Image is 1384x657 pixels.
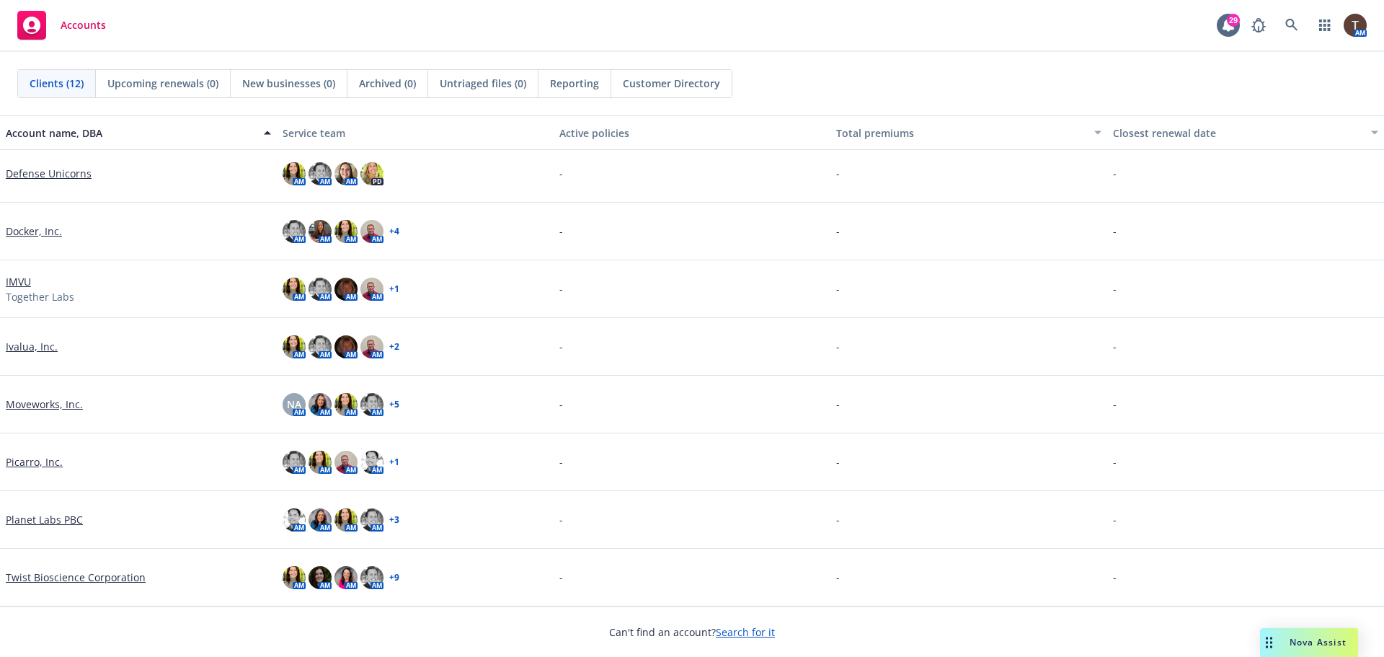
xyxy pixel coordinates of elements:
[559,339,563,354] span: -
[1277,11,1306,40] a: Search
[716,625,775,639] a: Search for it
[836,339,840,354] span: -
[830,115,1107,150] button: Total premiums
[440,76,526,91] span: Untriaged files (0)
[1113,166,1117,181] span: -
[1260,628,1358,657] button: Nova Assist
[559,570,563,585] span: -
[277,115,554,150] button: Service team
[283,566,306,589] img: photo
[12,5,112,45] a: Accounts
[1107,115,1384,150] button: Closest renewal date
[559,397,563,412] span: -
[359,76,416,91] span: Archived (0)
[30,76,84,91] span: Clients (12)
[309,220,332,243] img: photo
[360,162,383,185] img: photo
[836,281,840,296] span: -
[836,224,840,239] span: -
[309,508,332,532] img: photo
[360,451,383,474] img: photo
[1290,636,1347,648] span: Nova Assist
[389,343,399,351] a: + 2
[559,224,563,239] span: -
[836,570,840,585] span: -
[107,76,218,91] span: Upcoming renewals (0)
[6,125,255,141] div: Account name, DBA
[1113,125,1362,141] div: Closest renewal date
[283,335,306,358] img: photo
[360,393,383,416] img: photo
[1227,14,1240,27] div: 29
[309,566,332,589] img: photo
[559,512,563,527] span: -
[360,508,383,532] img: photo
[1113,454,1117,469] span: -
[283,508,306,532] img: photo
[6,224,62,239] a: Docker, Inc.
[1113,224,1117,239] span: -
[609,625,775,640] span: Can't find an account?
[1344,14,1367,37] img: photo
[283,278,306,301] img: photo
[360,220,383,243] img: photo
[334,220,358,243] img: photo
[554,115,830,150] button: Active policies
[1113,512,1117,527] span: -
[283,125,548,141] div: Service team
[6,570,146,585] a: Twist Bioscience Corporation
[334,162,358,185] img: photo
[283,220,306,243] img: photo
[334,278,358,301] img: photo
[61,19,106,31] span: Accounts
[309,162,332,185] img: photo
[309,335,332,358] img: photo
[334,566,358,589] img: photo
[334,508,358,532] img: photo
[550,76,599,91] span: Reporting
[836,166,840,181] span: -
[6,512,83,527] a: Planet Labs PBC
[6,397,83,412] a: Moveworks, Inc.
[283,451,306,474] img: photo
[836,512,840,527] span: -
[360,278,383,301] img: photo
[389,573,399,582] a: + 9
[6,274,31,289] a: IMVU
[559,454,563,469] span: -
[6,339,58,354] a: Ivalua, Inc.
[559,281,563,296] span: -
[559,166,563,181] span: -
[1260,628,1278,657] div: Drag to move
[1113,339,1117,354] span: -
[6,289,74,304] span: Together Labs
[1113,281,1117,296] span: -
[6,166,92,181] a: Defense Unicorns
[389,400,399,409] a: + 5
[334,393,358,416] img: photo
[309,451,332,474] img: photo
[389,516,399,524] a: + 3
[389,227,399,236] a: + 4
[1113,397,1117,412] span: -
[389,285,399,294] a: + 1
[360,335,383,358] img: photo
[1113,570,1117,585] span: -
[389,458,399,467] a: + 1
[6,454,63,469] a: Picarro, Inc.
[623,76,720,91] span: Customer Directory
[836,397,840,412] span: -
[836,454,840,469] span: -
[334,335,358,358] img: photo
[1244,11,1273,40] a: Report a Bug
[836,125,1086,141] div: Total premiums
[1310,11,1339,40] a: Switch app
[283,162,306,185] img: photo
[309,278,332,301] img: photo
[287,397,301,412] span: NA
[559,125,825,141] div: Active policies
[360,566,383,589] img: photo
[242,76,335,91] span: New businesses (0)
[309,393,332,416] img: photo
[334,451,358,474] img: photo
